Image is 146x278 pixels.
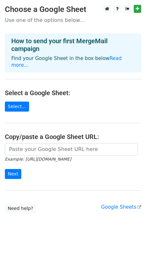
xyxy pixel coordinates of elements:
a: Select... [5,102,29,112]
h3: Choose a Google Sheet [5,5,141,14]
h4: Copy/paste a Google Sheet URL: [5,133,141,141]
p: Use one of the options below... [5,17,141,24]
h4: How to send your first MergeMail campaign [11,37,135,53]
input: Next [5,169,21,179]
a: Need help? [5,204,36,213]
input: Paste your Google Sheet URL here [5,143,138,155]
small: Example: [URL][DOMAIN_NAME] [5,157,71,162]
a: Read more... [11,55,122,68]
h4: Select a Google Sheet: [5,89,141,97]
a: Google Sheets [101,204,141,210]
p: Find your Google Sheet in the box below [11,55,135,69]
